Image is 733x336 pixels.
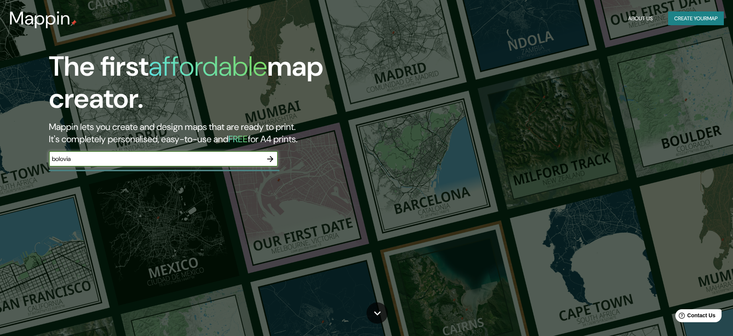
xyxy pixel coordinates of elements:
h1: The first map creator. [49,50,415,121]
button: Create yourmap [668,11,724,26]
h5: FREE [228,133,248,145]
h2: Mappin lets you create and design maps that are ready to print. It's completely personalised, eas... [49,121,415,145]
input: Choose your favourite place [49,154,263,163]
h1: affordable [149,49,267,84]
iframe: Help widget launcher [665,306,725,328]
button: About Us [625,11,656,26]
h3: Mappin [9,8,71,29]
img: mappin-pin [71,20,77,26]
